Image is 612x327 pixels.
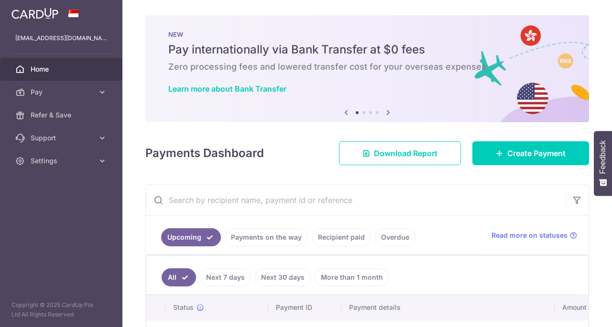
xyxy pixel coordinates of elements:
span: Amount [562,303,587,312]
input: Search by recipient name, payment id or reference [146,185,566,215]
h5: Pay internationally via Bank Transfer at $0 fees [168,42,566,57]
span: Pay [31,87,94,97]
a: Payments on the way [225,228,308,246]
img: Bank transfer banner [145,15,589,122]
th: Payment ID [268,295,341,320]
a: Overdue [375,228,415,246]
span: Support [31,133,94,143]
a: Recipient paid [312,228,371,246]
span: Home [31,64,94,74]
span: Create Payment [507,148,566,159]
p: NEW [168,31,566,38]
span: Read more on statuses [492,231,568,240]
a: Learn more about Bank Transfer [168,84,286,94]
a: Read more on statuses [492,231,577,240]
span: Status [173,303,194,312]
a: Next 30 days [255,268,311,286]
a: All [162,268,196,286]
img: CardUp [11,8,58,19]
a: Upcoming [161,228,221,246]
h4: Payments Dashboard [145,145,264,162]
a: Download Report [339,141,461,165]
p: [EMAIL_ADDRESS][DOMAIN_NAME] [15,33,107,43]
span: Download Report [374,148,437,159]
a: Create Payment [472,141,589,165]
span: Feedback [599,140,607,174]
span: Refer & Save [31,110,94,120]
a: Next 7 days [200,268,251,286]
button: Feedback - Show survey [594,131,612,196]
th: Payment details [341,295,555,320]
a: More than 1 month [315,268,389,286]
span: Settings [31,156,94,166]
h6: Zero processing fees and lowered transfer cost for your overseas expenses [168,61,566,73]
